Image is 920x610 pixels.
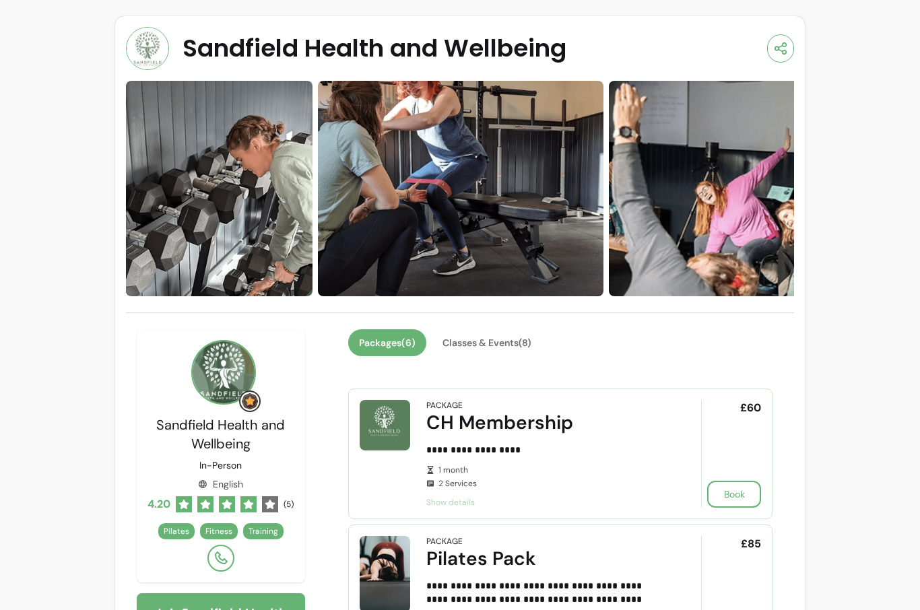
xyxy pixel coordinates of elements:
[199,459,242,472] p: In-Person
[348,329,426,356] button: Packages(6)
[147,496,170,512] span: 4.20
[284,499,294,510] span: ( 5 )
[707,481,761,508] button: Book
[360,400,410,450] img: CH Membership
[438,465,664,475] span: 1 month
[242,393,258,409] img: Grow
[701,400,761,508] div: £60
[426,547,664,571] div: Pilates Pack
[191,340,256,405] img: Provider image
[249,526,278,537] span: Training
[198,477,243,491] div: English
[183,35,566,62] span: Sandfield Health and Wellbeing
[426,411,664,435] div: CH Membership
[164,526,189,537] span: Pilates
[426,497,664,508] span: Show details
[126,81,313,296] img: https://d22cr2pskkweo8.cloudfront.net/c16a74ef-069a-4b7e-8ae5-1d9a50d4d053
[156,416,285,452] span: Sandfield Health and Wellbeing
[432,329,542,356] button: Classes & Events(8)
[318,81,603,296] img: https://d22cr2pskkweo8.cloudfront.net/eb989e7c-3c45-49eb-826c-44eb3ef5bc79
[126,27,169,70] img: Provider image
[426,536,463,547] div: Package
[438,478,664,489] span: 2 Services
[426,400,463,411] div: Package
[205,526,232,537] span: Fitness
